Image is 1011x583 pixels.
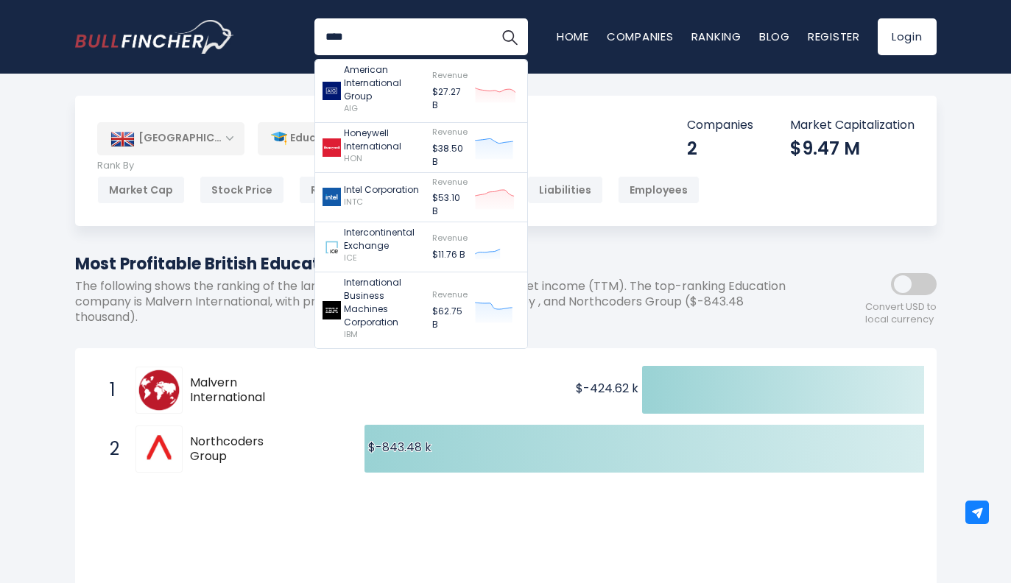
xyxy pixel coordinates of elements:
[138,369,180,411] img: Malvern International
[75,20,233,54] a: Go to homepage
[344,63,425,103] p: American International Group
[344,196,363,208] span: INTC
[344,276,425,329] p: International Business Machines Corporation
[432,289,468,300] span: Revenue
[557,29,589,44] a: Home
[299,176,368,204] div: Revenue
[75,20,234,54] img: Bullfincher logo
[432,126,468,138] span: Revenue
[759,29,790,44] a: Blog
[491,18,528,55] button: Search
[432,232,468,244] span: Revenue
[75,279,804,325] p: The following shows the ranking of the largest British companies by profit or net income (TTM). T...
[344,127,425,153] p: Honeywell International
[432,176,468,188] span: Revenue
[190,434,301,465] span: Northcoders Group
[691,29,741,44] a: Ranking
[790,118,915,133] p: Market Capitalization
[618,176,700,204] div: Employees
[527,176,603,204] div: Liabilities
[344,226,425,252] p: Intercontinental Exchange
[368,439,431,456] text: $-843.48 k
[432,248,468,261] p: $11.76 B
[190,375,301,406] span: Malvern International
[315,222,527,272] a: Intercontinental Exchange ICE Revenue $11.76 B
[315,272,527,348] a: International Business Machines Corporation IBM Revenue $62.75 B
[344,328,358,340] span: IBM
[97,160,700,172] p: Rank By
[97,122,244,155] div: [GEOGRAPHIC_DATA]
[878,18,937,55] a: Login
[687,137,753,160] div: 2
[102,378,117,403] span: 1
[102,437,117,462] span: 2
[432,191,468,218] p: $53.10 B
[344,102,358,114] span: AIG
[344,152,362,164] span: HON
[138,428,180,470] img: Northcoders Group
[576,380,638,397] text: $-424.62 k
[865,301,937,326] span: Convert USD to local currency
[790,137,915,160] div: $9.47 M
[432,69,468,81] span: Revenue
[607,29,674,44] a: Companies
[432,305,468,331] p: $62.75 B
[344,252,357,264] span: ICE
[200,176,284,204] div: Stock Price
[75,252,804,276] h1: Most Profitable British Education Companies
[97,176,185,204] div: Market Cap
[315,60,527,123] a: American International Group AIG Revenue $27.27 B
[432,85,468,112] p: $27.27 B
[808,29,860,44] a: Register
[315,173,527,223] a: Intel Corporation INTC Revenue $53.10 B
[687,118,753,133] p: Companies
[315,123,527,173] a: Honeywell International HON Revenue $38.50 B
[258,121,515,155] div: Education
[432,142,468,169] p: $38.50 B
[344,183,419,197] p: Intel Corporation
